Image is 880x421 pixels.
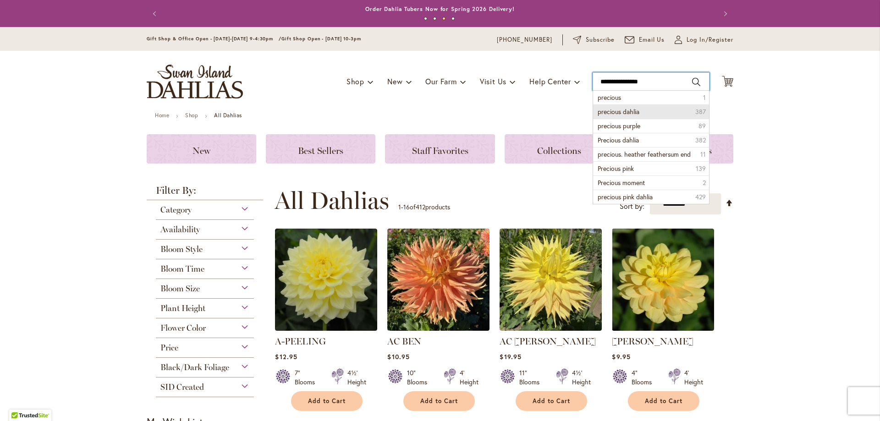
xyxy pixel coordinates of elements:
button: 4 of 4 [451,17,455,20]
span: Collections [537,145,581,156]
a: Shop [185,112,198,119]
strong: All Dahlias [214,112,242,119]
a: A-Peeling [275,324,377,333]
iframe: Launch Accessibility Center [7,388,33,414]
span: Bloom Time [160,264,204,274]
a: store logo [147,65,243,98]
span: New [387,77,402,86]
a: [PHONE_NUMBER] [497,35,552,44]
button: 3 of 4 [442,17,445,20]
span: Bloom Size [160,284,200,294]
span: Shop [346,77,364,86]
span: Gift Shop Open - [DATE] 10-3pm [281,36,361,42]
span: 139 [696,164,706,173]
button: Next [715,5,733,23]
a: Log In/Register [675,35,733,44]
span: Visit Us [480,77,506,86]
span: Help Center [529,77,571,86]
button: Add to Cart [628,391,699,411]
span: Precious moment [598,178,645,187]
img: AC BEN [387,229,489,331]
a: AC BEN [387,324,489,333]
button: Add to Cart [291,391,363,411]
span: Staff Favorites [412,145,468,156]
span: All Dahlias [275,187,389,214]
span: 412 [416,202,425,211]
span: Bloom Style [160,244,203,254]
label: Sort by: [620,198,644,215]
span: 2 [703,178,706,187]
a: AC [PERSON_NAME] [500,336,596,347]
span: Email Us [639,35,665,44]
span: Log In/Register [687,35,733,44]
a: Subscribe [573,35,615,44]
div: 11" Blooms [519,368,545,387]
a: Best Sellers [266,134,375,164]
a: Home [155,112,169,119]
div: 4' Height [460,368,478,387]
span: Add to Cart [308,397,346,405]
a: Staff Favorites [385,134,495,164]
span: Add to Cart [420,397,458,405]
a: New [147,134,256,164]
span: Price [160,343,178,353]
div: 4½' Height [347,368,366,387]
span: precious purple [598,121,640,130]
span: precious pink dahlia [598,192,653,201]
span: 16 [403,202,410,211]
span: $10.95 [387,352,409,361]
span: precious [598,93,621,102]
span: 382 [695,136,706,145]
span: Add to Cart [645,397,682,405]
a: Collections [505,134,614,164]
span: Best Sellers [298,145,343,156]
span: $9.95 [612,352,630,361]
strong: Filter By: [147,186,263,200]
button: Previous [147,5,165,23]
a: AHOY MATEY [612,324,714,333]
span: 1 [398,202,401,211]
div: 10" Blooms [407,368,433,387]
span: Precious dahlia [598,136,639,144]
button: Search [692,75,700,89]
img: AC Jeri [500,229,602,331]
img: AHOY MATEY [612,229,714,331]
span: Our Farm [425,77,456,86]
a: Order Dahlia Tubers Now for Spring 2026 Delivery! [365,5,515,12]
div: 4' Height [684,368,703,387]
span: Add to Cart [533,397,570,405]
span: Plant Height [160,303,205,313]
span: 387 [695,107,706,116]
div: 4½' Height [572,368,591,387]
button: 1 of 4 [424,17,427,20]
button: 2 of 4 [433,17,436,20]
a: Email Us [625,35,665,44]
span: Availability [160,224,200,235]
img: A-Peeling [275,229,377,331]
a: A-PEELING [275,336,326,347]
span: New [192,145,210,156]
span: $19.95 [500,352,521,361]
span: precious dahlia [598,107,639,116]
span: SID Created [160,382,204,392]
span: Subscribe [586,35,615,44]
span: 429 [695,192,706,202]
a: [PERSON_NAME] [612,336,693,347]
a: AC BEN [387,336,421,347]
span: Black/Dark Foliage [160,362,229,372]
span: 11 [700,150,706,159]
span: Precious pink [598,164,634,173]
span: $12.95 [275,352,297,361]
span: Gift Shop & Office Open - [DATE]-[DATE] 9-4:30pm / [147,36,281,42]
p: - of products [398,200,450,214]
span: 1 [703,93,706,102]
span: Flower Color [160,323,206,333]
button: Add to Cart [516,391,587,411]
span: Category [160,205,192,215]
div: 4" Blooms [632,368,657,387]
div: 7" Blooms [295,368,320,387]
a: AC Jeri [500,324,602,333]
span: precious. heather feathersum end [598,150,691,159]
button: Add to Cart [403,391,475,411]
span: 89 [698,121,706,131]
